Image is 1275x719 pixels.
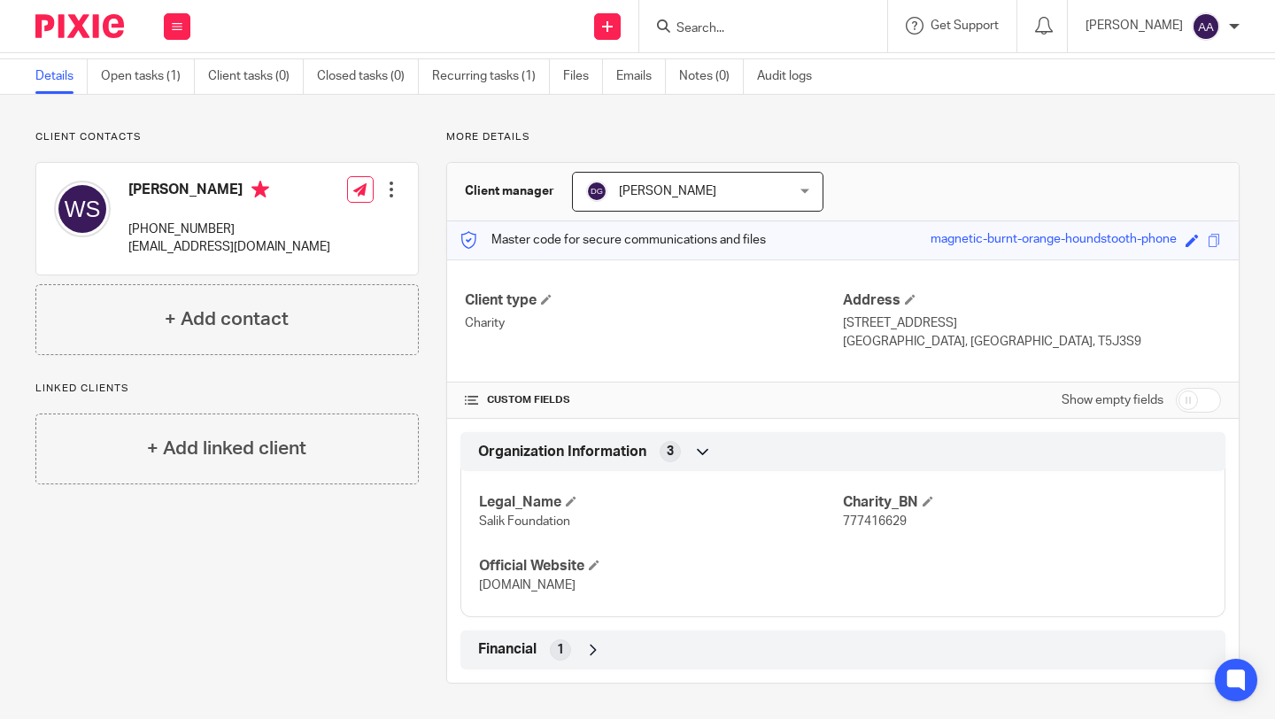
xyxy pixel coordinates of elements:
a: Client tasks (0) [208,59,304,94]
h4: Client type [465,291,843,310]
span: 1 [557,641,564,659]
a: Recurring tasks (1) [432,59,550,94]
p: [STREET_ADDRESS] [843,314,1221,332]
h4: + Add linked client [147,435,306,462]
h4: Address [843,291,1221,310]
p: Linked clients [35,382,419,396]
p: More details [446,130,1240,144]
h3: Client manager [465,182,554,200]
a: Open tasks (1) [101,59,195,94]
span: Get Support [931,19,999,32]
p: Charity [465,314,843,332]
a: Audit logs [757,59,825,94]
span: [PERSON_NAME] [619,185,716,197]
h4: + Add contact [165,305,289,333]
p: Client contacts [35,130,419,144]
label: Show empty fields [1062,391,1163,409]
p: [PERSON_NAME] [1086,17,1183,35]
div: magnetic-burnt-orange-houndstooth-phone [931,230,1177,251]
a: Emails [616,59,666,94]
img: Pixie [35,14,124,38]
a: Notes (0) [679,59,744,94]
h4: CUSTOM FIELDS [465,393,843,407]
a: Details [35,59,88,94]
p: Master code for secure communications and files [460,231,766,249]
img: svg%3E [54,181,111,237]
span: 3 [667,443,674,460]
span: 777416629 [843,515,907,528]
img: svg%3E [586,181,607,202]
p: [PHONE_NUMBER] [128,220,330,238]
h4: Legal_Name [479,493,843,512]
span: Salik Foundation [479,515,570,528]
i: Primary [251,181,269,198]
a: Closed tasks (0) [317,59,419,94]
span: [DOMAIN_NAME] [479,579,576,591]
p: [EMAIL_ADDRESS][DOMAIN_NAME] [128,238,330,256]
h4: Official Website [479,557,843,576]
h4: [PERSON_NAME] [128,181,330,203]
a: Files [563,59,603,94]
span: Financial [478,640,537,659]
input: Search [675,21,834,37]
h4: Charity_BN [843,493,1207,512]
img: svg%3E [1192,12,1220,41]
p: [GEOGRAPHIC_DATA], [GEOGRAPHIC_DATA], T5J3S9 [843,333,1221,351]
span: Organization Information [478,443,646,461]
